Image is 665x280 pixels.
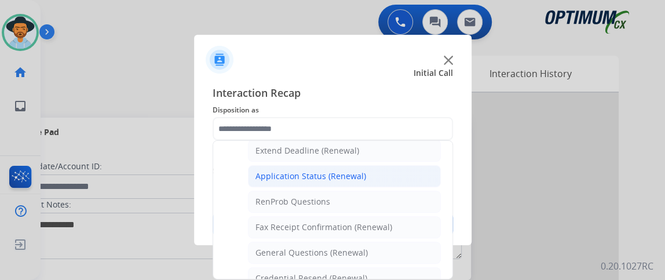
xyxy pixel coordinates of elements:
span: Interaction Recap [213,85,453,103]
div: Fax Receipt Confirmation (Renewal) [255,221,392,233]
div: Application Status (Renewal) [255,170,366,182]
p: 0.20.1027RC [601,259,653,273]
span: Disposition as [213,103,453,117]
span: Initial Call [414,67,453,79]
div: General Questions (Renewal) [255,247,368,259]
div: Extend Deadline (Renewal) [255,145,359,157]
img: contactIcon [206,46,233,74]
div: RenProb Questions [255,196,330,208]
